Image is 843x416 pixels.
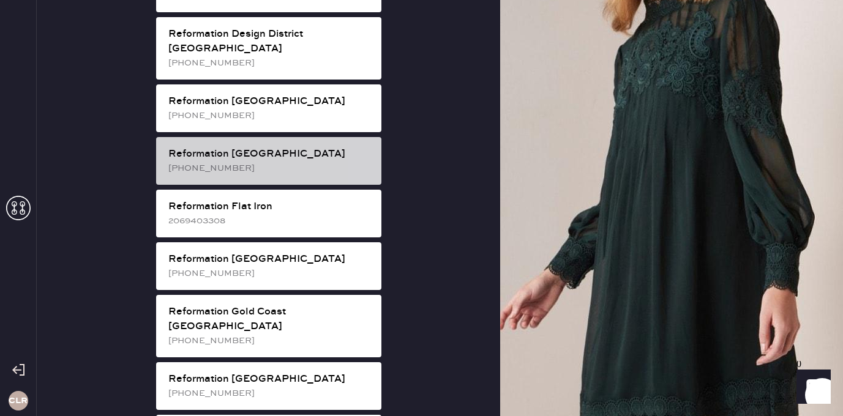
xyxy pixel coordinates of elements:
[168,147,372,162] div: Reformation [GEOGRAPHIC_DATA]
[168,387,372,400] div: [PHONE_NUMBER]
[168,109,372,122] div: [PHONE_NUMBER]
[168,267,372,280] div: [PHONE_NUMBER]
[168,94,372,109] div: Reformation [GEOGRAPHIC_DATA]
[168,334,372,347] div: [PHONE_NUMBER]
[168,252,372,267] div: Reformation [GEOGRAPHIC_DATA]
[168,27,372,56] div: Reformation Design District [GEOGRAPHIC_DATA]
[168,214,372,228] div: 2069403308
[168,56,372,70] div: [PHONE_NUMBER]
[168,372,372,387] div: Reformation [GEOGRAPHIC_DATA]
[168,162,372,175] div: [PHONE_NUMBER]
[785,361,837,414] iframe: Front Chat
[168,305,372,334] div: Reformation Gold Coast [GEOGRAPHIC_DATA]
[168,199,372,214] div: Reformation Flat Iron
[9,396,28,405] h3: CLR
